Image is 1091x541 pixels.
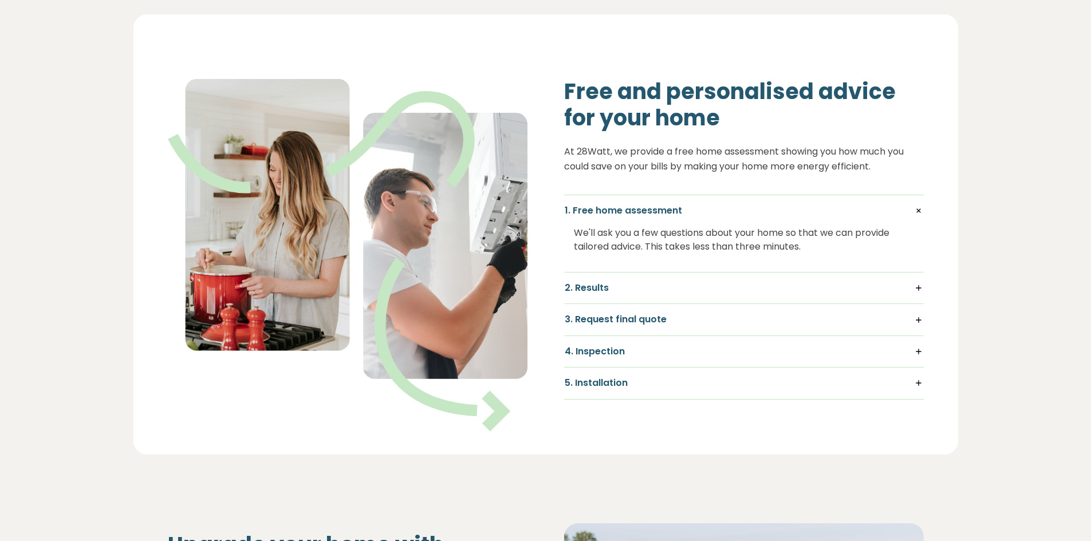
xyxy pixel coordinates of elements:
h5: 2. Results [565,282,923,294]
h5: 5. Installation [565,377,923,389]
p: At 28Watt, we provide a free home assessment showing you how much you could save on your bills by... [564,144,924,173]
div: We'll ask you a few questions about your home so that we can provide tailored advice. This takes ... [574,217,914,263]
h5: 4. Inspection [565,345,923,358]
h5: 1. Free home assessment [565,204,923,217]
h5: 3. Request final quote [565,313,923,326]
h2: Free and personalised advice for your home [564,78,924,131]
